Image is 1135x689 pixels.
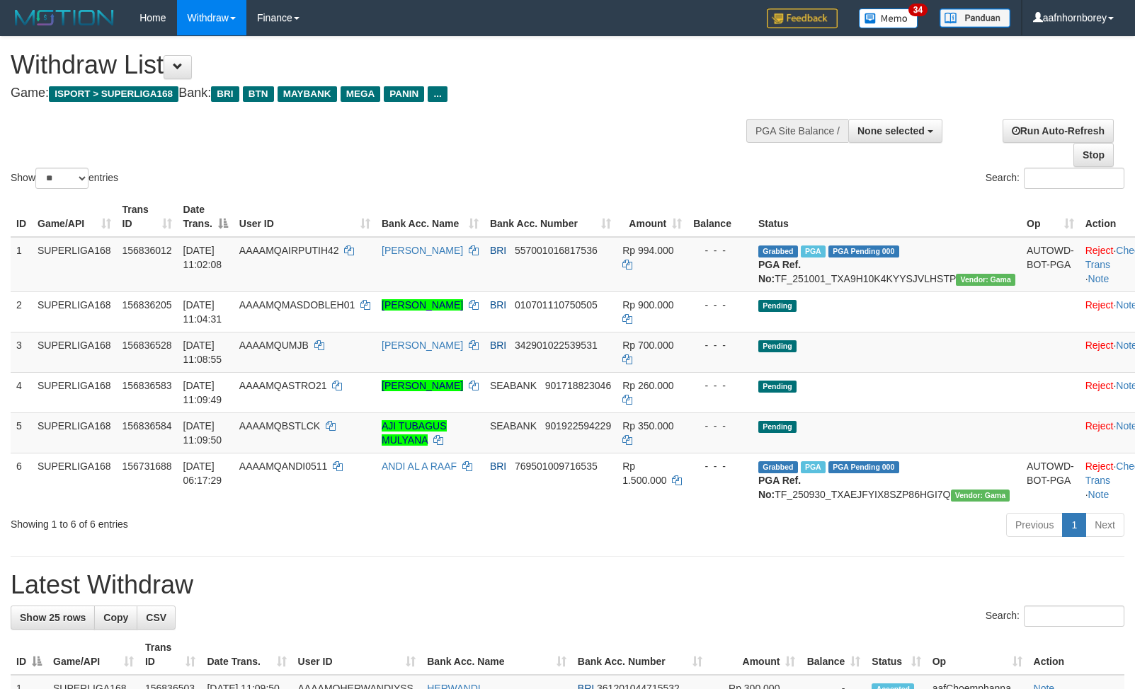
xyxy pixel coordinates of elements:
[122,299,172,311] span: 156836205
[940,8,1010,28] img: panduan.png
[201,635,292,675] th: Date Trans.: activate to sort column ascending
[758,381,797,393] span: Pending
[828,245,899,257] span: PGA Pending
[183,299,222,325] span: [DATE] 11:04:31
[622,299,673,311] span: Rp 900.000
[292,635,422,675] th: User ID: activate to sort column ascending
[32,412,117,453] td: SUPERLIGA168
[693,459,747,473] div: - - -
[866,635,926,675] th: Status: activate to sort column ascending
[382,380,463,391] a: [PERSON_NAME]
[183,461,222,486] span: [DATE] 06:17:29
[382,420,447,446] a: AJI TUBAGUS MULYANA
[1088,273,1110,284] a: Note
[908,4,928,16] span: 34
[857,125,925,137] span: None selected
[1006,513,1063,537] a: Previous
[484,197,617,237] th: Bank Acc. Number: activate to sort column ascending
[758,245,798,257] span: Grabbed
[693,243,747,257] div: - - -
[11,237,32,292] td: 1
[11,291,32,332] td: 2
[11,168,118,189] label: Show entries
[94,606,137,630] a: Copy
[848,119,942,143] button: None selected
[122,245,172,256] span: 156836012
[11,635,47,675] th: ID: activate to sort column descending
[828,461,899,473] span: PGA Pending
[758,340,797,352] span: Pending
[183,340,222,365] span: [DATE] 11:08:55
[1085,245,1114,256] a: Reject
[490,461,506,472] span: BRI
[20,612,86,623] span: Show 25 rows
[35,168,89,189] select: Showentries
[545,420,611,432] span: Copy 901922594229 to clipboard
[239,245,339,256] span: AAAAMQAIRPUTIH42
[758,421,797,433] span: Pending
[11,86,743,100] h4: Game: Bank:
[421,635,572,675] th: Bank Acc. Name: activate to sort column ascending
[1003,119,1114,143] a: Run Auto-Refresh
[956,274,1015,286] span: Vendor URL: https://trx31.1velocity.biz
[617,197,688,237] th: Amount: activate to sort column ascending
[234,197,376,237] th: User ID: activate to sort column ascending
[1085,380,1114,391] a: Reject
[758,259,801,284] b: PGA Ref. No:
[1062,513,1086,537] a: 1
[1085,299,1114,311] a: Reject
[515,299,598,311] span: Copy 010701110750505 to clipboard
[11,332,32,372] td: 3
[515,245,598,256] span: Copy 557001016817536 to clipboard
[11,412,32,453] td: 5
[428,86,447,102] span: ...
[11,511,462,531] div: Showing 1 to 6 of 6 entries
[767,8,838,28] img: Feedback.jpg
[1073,143,1114,167] a: Stop
[32,332,117,372] td: SUPERLIGA168
[1024,168,1124,189] input: Search:
[986,606,1124,627] label: Search:
[515,461,598,472] span: Copy 769501009716535 to clipboard
[1024,606,1124,627] input: Search:
[11,372,32,412] td: 4
[986,168,1124,189] label: Search:
[1021,453,1080,507] td: AUTOWD-BOT-PGA
[1021,237,1080,292] td: AUTOWD-BOT-PGA
[801,245,826,257] span: Marked by aafheankoy
[178,197,234,237] th: Date Trans.: activate to sort column descending
[801,461,826,473] span: Marked by aafromsomean
[384,86,424,102] span: PANIN
[490,299,506,311] span: BRI
[382,340,463,351] a: [PERSON_NAME]
[1088,489,1110,500] a: Note
[239,380,327,391] span: AAAAMQASTRO21
[183,420,222,446] span: [DATE] 11:09:50
[11,571,1124,599] h1: Latest Withdraw
[341,86,381,102] span: MEGA
[622,340,673,351] span: Rp 700.000
[927,635,1028,675] th: Op: activate to sort column ascending
[122,340,172,351] span: 156836528
[103,612,128,623] span: Copy
[137,606,176,630] a: CSV
[382,299,463,311] a: [PERSON_NAME]
[753,197,1021,237] th: Status
[1085,340,1114,351] a: Reject
[382,461,457,472] a: ANDI AL A RAAF
[376,197,484,237] th: Bank Acc. Name: activate to sort column ascending
[859,8,918,28] img: Button%20Memo.svg
[622,245,673,256] span: Rp 994.000
[1085,461,1114,472] a: Reject
[693,298,747,312] div: - - -
[11,7,118,28] img: MOTION_logo.png
[122,461,172,472] span: 156731688
[32,453,117,507] td: SUPERLIGA168
[693,378,747,393] div: - - -
[11,606,95,630] a: Show 25 rows
[278,86,337,102] span: MAYBANK
[1085,420,1114,432] a: Reject
[49,86,178,102] span: ISPORT > SUPERLIGA168
[515,340,598,351] span: Copy 342901022539531 to clipboard
[243,86,274,102] span: BTN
